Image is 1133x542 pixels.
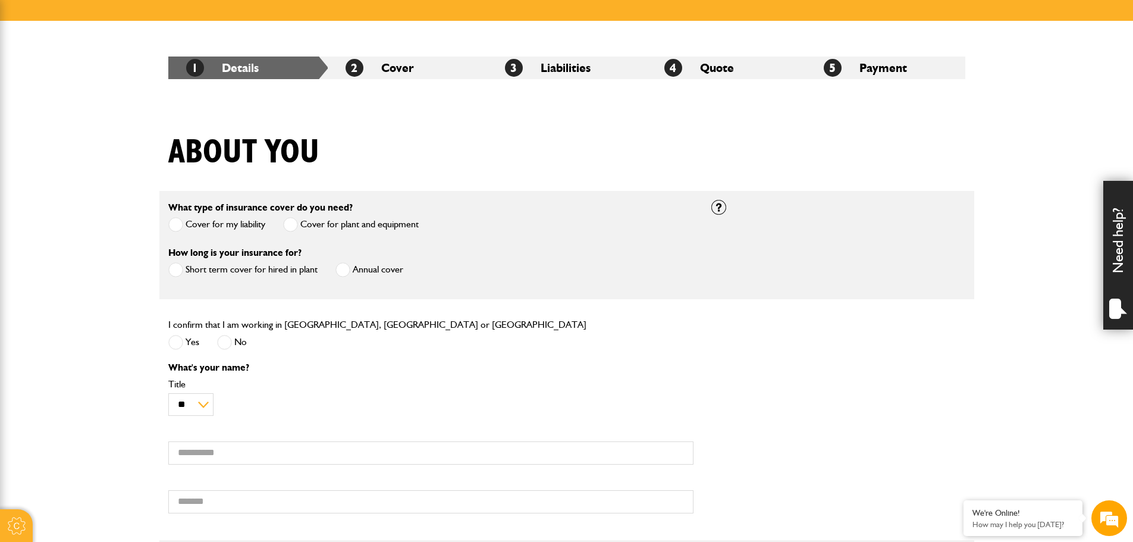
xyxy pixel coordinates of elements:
li: Cover [328,57,487,79]
label: How long is your insurance for? [168,248,302,258]
span: 2 [346,59,363,77]
label: I confirm that I am working in [GEOGRAPHIC_DATA], [GEOGRAPHIC_DATA] or [GEOGRAPHIC_DATA] [168,320,586,330]
label: Cover for my liability [168,217,265,232]
h1: About you [168,133,319,173]
p: What's your name? [168,363,693,372]
li: Liabilities [487,57,646,79]
span: 3 [505,59,523,77]
div: Need help? [1103,181,1133,330]
label: Short term cover for hired in plant [168,262,318,277]
li: Quote [646,57,806,79]
span: 4 [664,59,682,77]
p: How may I help you today? [972,520,1074,529]
label: Yes [168,335,199,350]
div: We're Online! [972,508,1074,518]
li: Payment [806,57,965,79]
label: Cover for plant and equipment [283,217,419,232]
label: Annual cover [335,262,403,277]
label: What type of insurance cover do you need? [168,203,353,212]
span: 5 [824,59,842,77]
label: No [217,335,247,350]
label: Title [168,380,693,389]
li: Details [168,57,328,79]
span: 1 [186,59,204,77]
